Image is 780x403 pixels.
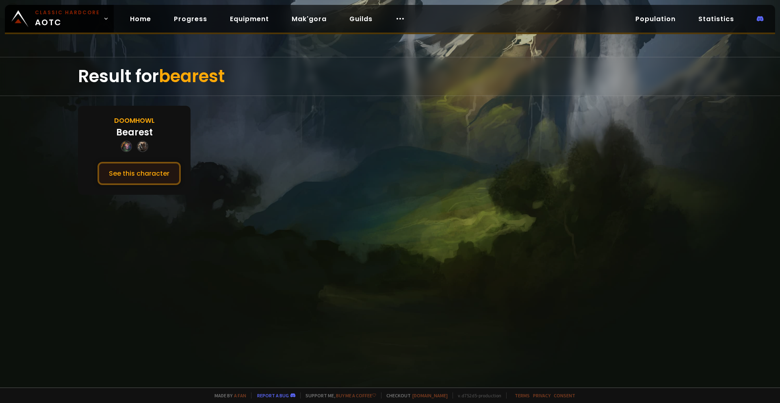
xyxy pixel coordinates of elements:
[114,115,155,126] div: Doomhowl
[210,392,246,399] span: Made by
[300,392,376,399] span: Support me,
[453,392,501,399] span: v. d752d5 - production
[257,392,289,399] a: Report a bug
[78,57,702,96] div: Result for
[515,392,530,399] a: Terms
[223,11,275,27] a: Equipment
[234,392,246,399] a: a fan
[123,11,158,27] a: Home
[692,11,741,27] a: Statistics
[629,11,682,27] a: Population
[533,392,550,399] a: Privacy
[97,162,181,185] button: See this character
[35,9,100,16] small: Classic Hardcore
[285,11,333,27] a: Mak'gora
[5,5,114,33] a: Classic HardcoreAOTC
[336,392,376,399] a: Buy me a coffee
[35,9,100,28] span: AOTC
[159,64,225,88] span: bearest
[554,392,575,399] a: Consent
[412,392,448,399] a: [DOMAIN_NAME]
[116,126,153,139] div: Bearest
[343,11,379,27] a: Guilds
[381,392,448,399] span: Checkout
[167,11,214,27] a: Progress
